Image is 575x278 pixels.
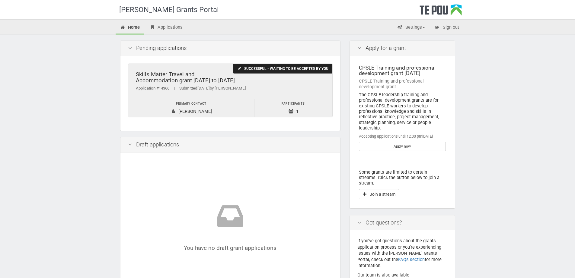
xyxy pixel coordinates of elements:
[145,21,187,34] a: Applications
[120,137,340,152] div: Draft applications
[420,4,462,19] div: Te Pou Logo
[257,101,329,107] div: Participants
[359,134,446,139] div: Accepting applications until 12:00 pm[DATE]
[146,201,315,251] div: You have no draft grant applications
[197,86,210,90] span: [DATE]
[120,41,340,56] div: Pending applications
[359,92,446,131] div: The CPSLE leadership training and professional development grants are for existing CPSLE workers ...
[128,99,254,117] td: [PERSON_NAME]
[350,215,455,231] div: Got questions?
[359,189,399,199] button: Join a stream
[398,257,425,262] a: FAQs section
[136,71,325,84] div: Skills Matter Travel and Accommodation grant [DATE] to [DATE]
[359,65,446,76] div: CPSLE Training and professional development grant [DATE]
[430,21,464,34] a: Sign out
[131,101,251,107] div: Primary contact
[254,99,332,117] td: 1
[359,142,446,151] a: Apply now
[357,238,447,269] p: If you've got questions about the grants application process or you're experiencing issues with t...
[233,64,332,74] div: Successful - waiting to be accepted by you
[350,41,455,56] div: Apply for a grant
[359,78,446,90] div: CPSLE Training and professional development grant
[393,21,430,34] a: Settings
[169,86,179,90] span: |
[116,21,145,34] a: Home
[136,85,325,92] div: Application #14366 Submitted by [PERSON_NAME]
[359,169,446,186] p: Some grants are limited to certain streams. Click the button below to join a stream.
